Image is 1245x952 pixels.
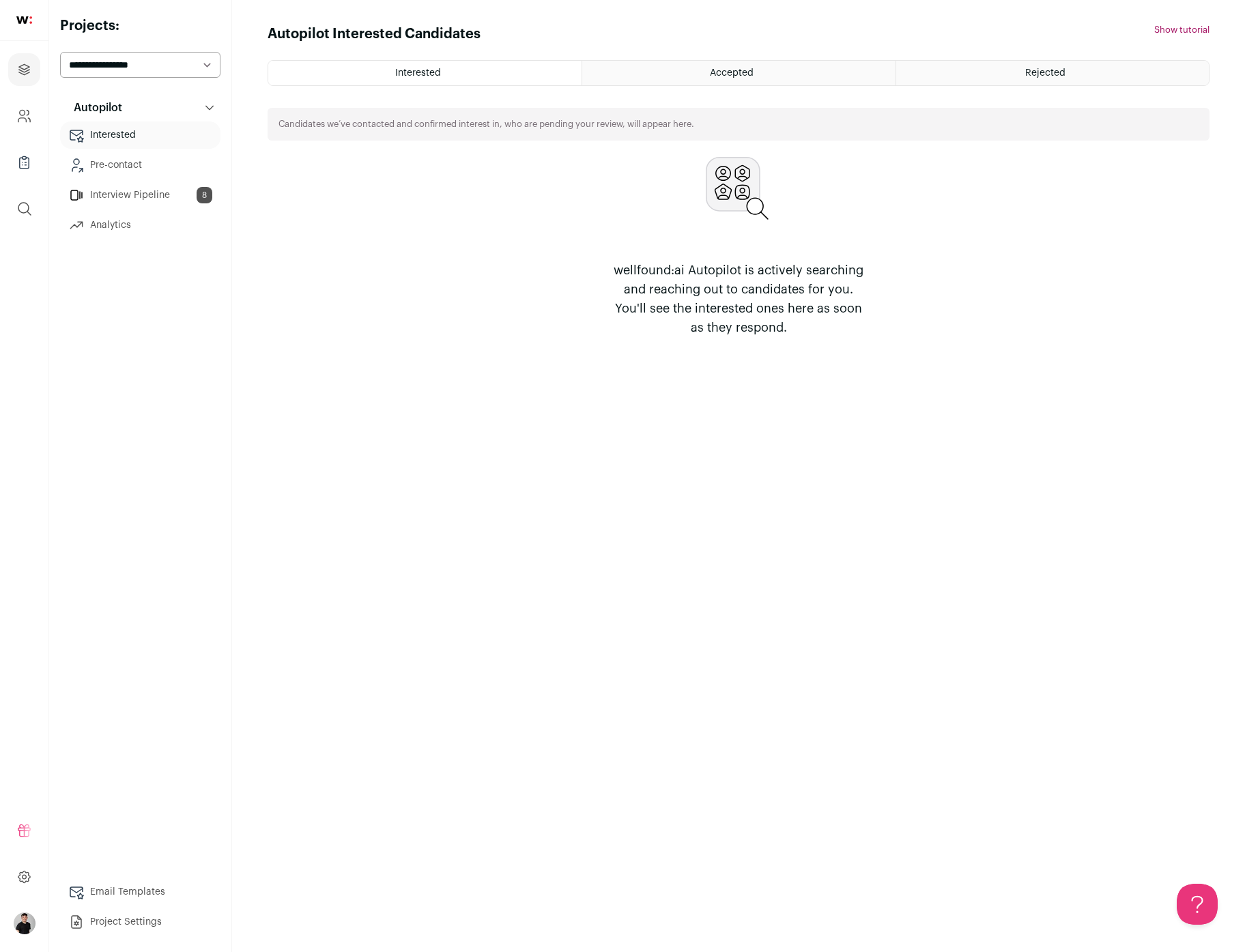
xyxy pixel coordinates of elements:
[268,25,481,44] h1: Autopilot Interested Candidates
[66,100,122,116] p: Autopilot
[8,146,40,179] a: Company Lists
[60,878,220,906] a: Email Templates
[1177,884,1218,925] iframe: Help Scout Beacon - Open
[896,61,1209,85] a: Rejected
[197,187,212,203] span: 8
[8,53,40,86] a: Projects
[16,16,32,24] img: wellfound-shorthand-0d5821cbd27db2630d0214b213865d53afaa358527fdda9d0ea32b1df1b89c2c.svg
[1154,25,1210,35] button: Show tutorial
[14,912,35,934] img: 19277569-medium_jpg
[8,100,40,132] a: Company and ATS Settings
[710,68,754,78] span: Accepted
[60,152,220,179] a: Pre-contact
[60,212,220,239] a: Analytics
[60,121,220,149] a: Interested
[278,119,694,130] p: Candidates we’ve contacted and confirmed interest in, who are pending your review, will appear here.
[60,16,220,35] h2: Projects:
[60,908,220,936] a: Project Settings
[582,61,895,85] a: Accepted
[395,68,441,78] span: Interested
[60,94,220,121] button: Autopilot
[14,912,35,934] button: Open dropdown
[1025,68,1065,78] span: Rejected
[60,182,220,209] a: Interview Pipeline8
[607,261,870,337] p: wellfound:ai Autopilot is actively searching and reaching out to candidates for you. You'll see t...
